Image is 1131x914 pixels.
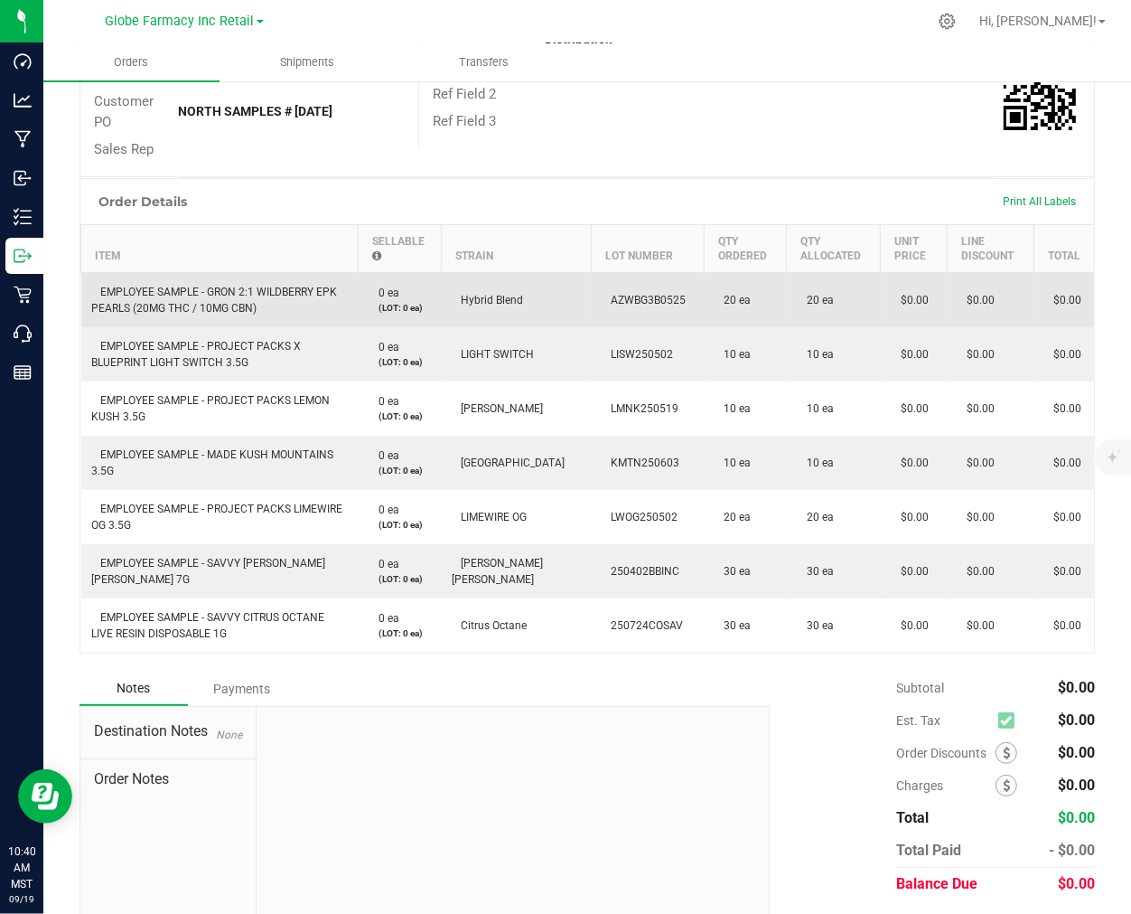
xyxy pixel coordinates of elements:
span: $0.00 [958,348,995,361]
span: $0.00 [1044,294,1081,306]
span: 250402BBINC [603,565,680,578]
span: $0.00 [1044,402,1081,415]
div: Notes [79,672,188,706]
span: $0.00 [958,294,995,306]
span: $0.00 [1058,744,1095,761]
span: 0 ea [369,287,399,299]
inline-svg: Retail [14,286,32,304]
span: EMPLOYEE SAMPLE - PROJECT PACKS LEMON KUSH 3.5G [92,394,331,423]
span: Shipments [256,54,359,71]
span: LIGHT SWITCH [452,348,534,361]
th: Line Discount [947,224,1033,272]
span: EMPLOYEE SAMPLE - PROJECT PACKS X BLUEPRINT LIGHT SWITCH 3.5G [92,340,302,369]
span: $0.00 [1044,457,1081,469]
div: Manage settings [936,13,958,30]
span: $0.00 [1058,809,1095,826]
span: $0.00 [1044,348,1081,361]
span: KMTN250603 [603,457,680,469]
span: Ref Field 3 [433,113,496,129]
span: EMPLOYEE SAMPLE - SAVVY CITRUS OCTANE LIVE RESIN DISPOSABLE 1G [92,611,325,640]
span: $0.00 [958,402,995,415]
p: (LOT: 0 ea) [369,355,430,369]
span: $0.00 [892,565,929,578]
p: (LOT: 0 ea) [369,572,430,586]
span: Total Paid [896,842,961,859]
inline-svg: Reports [14,363,32,382]
th: Qty Ordered [705,224,787,272]
span: AZWBG3B0525 [603,294,687,306]
span: $0.00 [958,457,995,469]
span: Total [896,809,929,826]
span: 0 ea [369,612,399,625]
span: 30 ea [715,619,752,632]
span: $0.00 [1058,777,1095,794]
span: Hybrid Blend [452,294,523,306]
span: 10 ea [715,348,752,361]
span: 250724COSAV [603,619,684,632]
th: Item [81,224,359,272]
span: Balance Due [896,875,977,892]
span: Transfers [435,54,533,71]
span: 0 ea [369,395,399,408]
span: $0.00 [1044,511,1081,523]
span: $0.00 [1044,619,1081,632]
span: $0.00 [1044,565,1081,578]
span: Subtotal [896,681,944,695]
span: 10 ea [715,457,752,469]
span: 10 ea [798,457,834,469]
th: Lot Number [592,224,705,272]
th: Total [1033,224,1094,272]
span: 30 ea [715,565,752,578]
span: [PERSON_NAME] [452,402,543,415]
span: LMNK250519 [603,402,679,415]
span: $0.00 [892,511,929,523]
span: 0 ea [369,504,399,516]
span: 20 ea [715,294,752,306]
span: Customer PO [94,93,154,130]
span: 20 ea [715,511,752,523]
span: [GEOGRAPHIC_DATA] [452,457,565,469]
span: $0.00 [958,619,995,632]
span: 30 ea [798,619,834,632]
span: EMPLOYEE SAMPLE - MADE KUSH MOUNTAINS 3.5G [92,448,334,477]
span: Order Notes [94,768,242,790]
span: 0 ea [369,558,399,570]
th: Unit Price [881,224,947,272]
span: 10 ea [798,402,834,415]
span: Sales Rep [94,141,154,157]
th: Sellable [359,224,441,272]
span: Citrus Octane [452,619,527,632]
p: (LOT: 0 ea) [369,518,430,532]
span: $0.00 [892,294,929,306]
p: 09/19 [8,892,35,906]
span: $0.00 [892,348,929,361]
span: Hi, [PERSON_NAME]! [979,14,1097,28]
strong: NORTH SAMPLES # [DATE] [179,104,333,118]
a: Orders [43,43,220,81]
span: 30 ea [798,565,834,578]
th: Strain [441,224,591,272]
p: (LOT: 0 ea) [369,627,430,640]
inline-svg: Call Center [14,325,32,343]
span: 0 ea [369,341,399,353]
span: 20 ea [798,294,834,306]
a: Shipments [220,43,396,81]
span: $0.00 [892,619,929,632]
span: Ref Field 2 [433,86,496,102]
span: EMPLOYEE SAMPLE - SAVVY [PERSON_NAME] [PERSON_NAME] 7G [92,557,326,586]
span: Order Discounts [896,746,995,760]
span: LIMEWIRE OG [452,511,527,523]
span: $0.00 [1058,679,1095,696]
a: Transfers [396,43,572,81]
inline-svg: Dashboard [14,52,32,71]
inline-svg: Outbound [14,247,32,265]
span: [PERSON_NAME] [PERSON_NAME] [452,557,543,586]
span: $0.00 [892,457,929,469]
inline-svg: Inventory [14,208,32,226]
span: - $0.00 [1049,842,1095,859]
span: $0.00 [1058,875,1095,892]
span: EMPLOYEE SAMPLE - GRON 2:1 WILDBERRY EPK PEARLS (20MG THC / 10MG CBN) [92,286,338,315]
span: Calculate excise tax [998,708,1023,732]
span: 10 ea [798,348,834,361]
span: 20 ea [798,511,834,523]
